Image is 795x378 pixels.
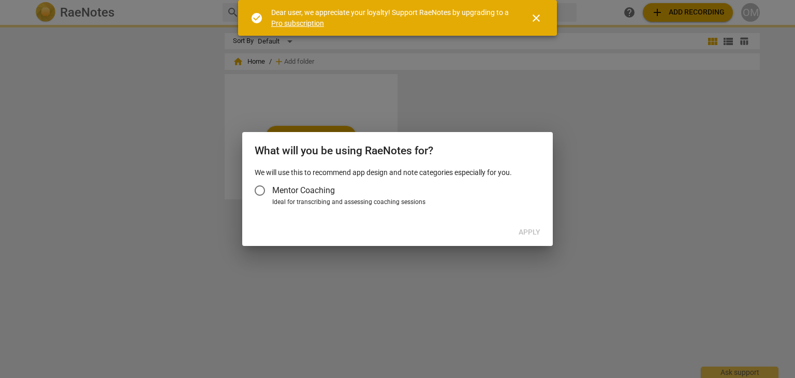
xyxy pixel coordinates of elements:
[530,12,542,24] span: close
[271,7,511,28] div: Dear user, we appreciate your loyalty! Support RaeNotes by upgrading to a
[255,167,540,178] p: We will use this to recommend app design and note categories especially for you.
[271,19,324,27] a: Pro subscription
[272,184,335,196] span: Mentor Coaching
[255,178,540,207] div: Account type
[255,144,540,157] h2: What will you be using RaeNotes for?
[251,12,263,24] span: check_circle
[272,198,537,207] div: Ideal for transcribing and assessing coaching sessions
[524,6,549,31] button: Close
